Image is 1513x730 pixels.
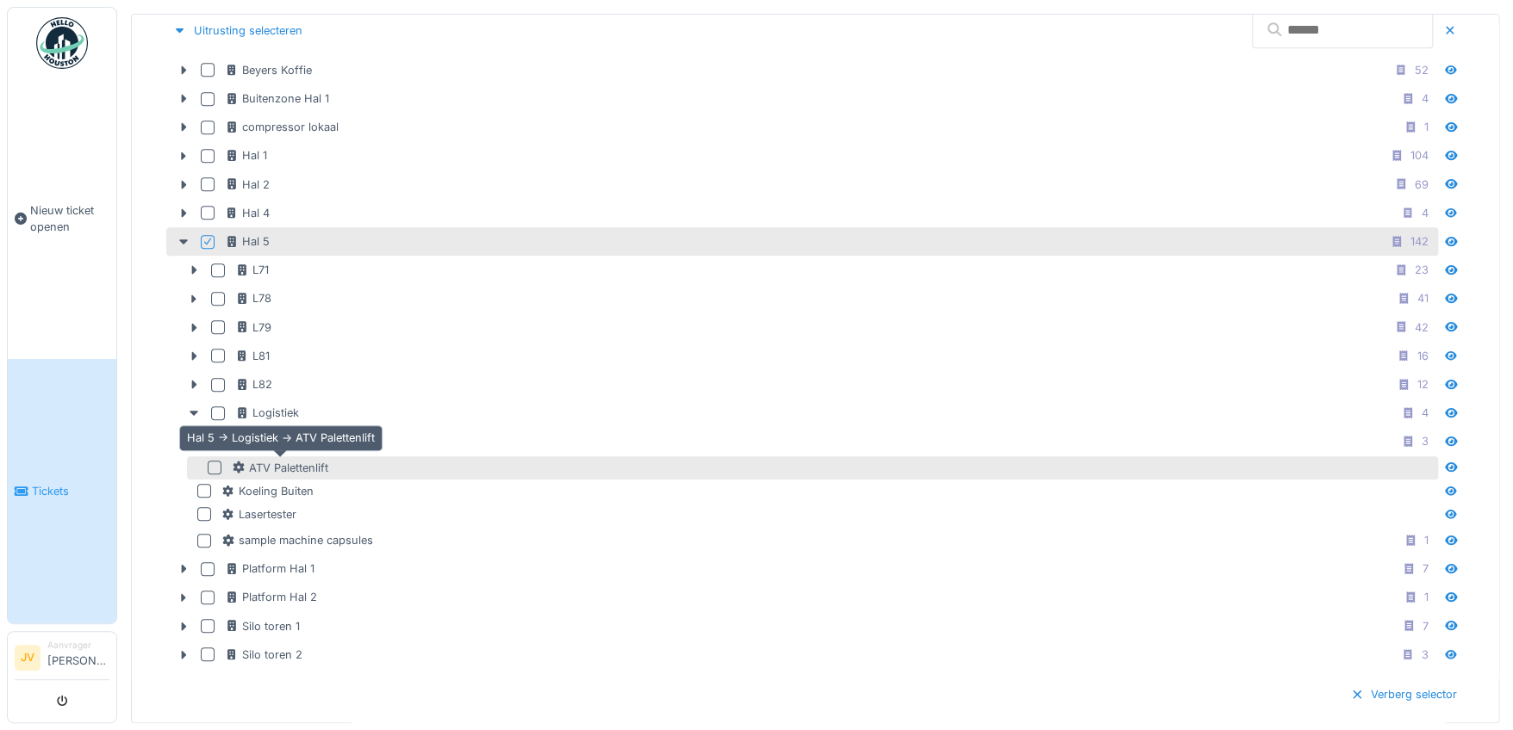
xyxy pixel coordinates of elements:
[225,119,339,135] div: compressor lokaal
[32,483,109,499] span: Tickets
[1415,62,1429,78] div: 52
[1424,589,1429,605] div: 1
[1410,233,1429,250] div: 142
[225,205,270,221] div: Hal 4
[225,618,300,634] div: Silo toren 1
[47,639,109,652] div: Aanvrager
[235,376,272,393] div: L82
[1415,176,1429,193] div: 69
[225,62,312,78] div: Beyers Koffie
[225,646,302,663] div: Silo toren 2
[1417,348,1429,364] div: 16
[221,506,296,523] div: Lasertester
[221,532,373,548] div: sample machine capsules
[225,147,267,164] div: Hal 1
[1417,376,1429,393] div: 12
[225,176,270,193] div: Hal 2
[232,460,328,476] div: ATV Palettenlift
[1423,618,1429,634] div: 7
[225,560,314,577] div: Platform Hal 1
[225,589,317,605] div: Platform Hal 2
[221,483,314,499] div: Koeling Buiten
[8,78,116,359] a: Nieuw ticket openen
[1422,205,1429,221] div: 4
[1424,119,1429,135] div: 1
[1424,532,1429,548] div: 1
[47,639,109,676] li: [PERSON_NAME]
[1422,405,1429,421] div: 4
[1417,290,1429,306] div: 41
[1415,319,1429,336] div: 42
[235,290,271,306] div: L78
[1415,262,1429,278] div: 23
[1422,433,1429,449] div: 3
[1422,90,1429,107] div: 4
[8,359,116,623] a: Tickets
[235,348,270,364] div: L81
[235,262,269,278] div: L71
[1410,147,1429,164] div: 104
[166,19,309,42] div: Uitrusting selecteren
[15,639,109,680] a: JV Aanvrager[PERSON_NAME]
[235,319,271,336] div: L79
[15,645,40,671] li: JV
[179,425,383,450] div: Hal 5 -> Logistiek -> ATV Palettenlift
[1422,646,1429,663] div: 3
[225,233,270,250] div: Hal 5
[225,90,329,107] div: Buitenzone Hal 1
[30,202,109,235] span: Nieuw ticket openen
[1423,560,1429,577] div: 7
[235,405,299,421] div: Logistiek
[36,17,88,69] img: Badge_color-CXgf-gQk.svg
[1343,683,1464,706] div: Verberg selector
